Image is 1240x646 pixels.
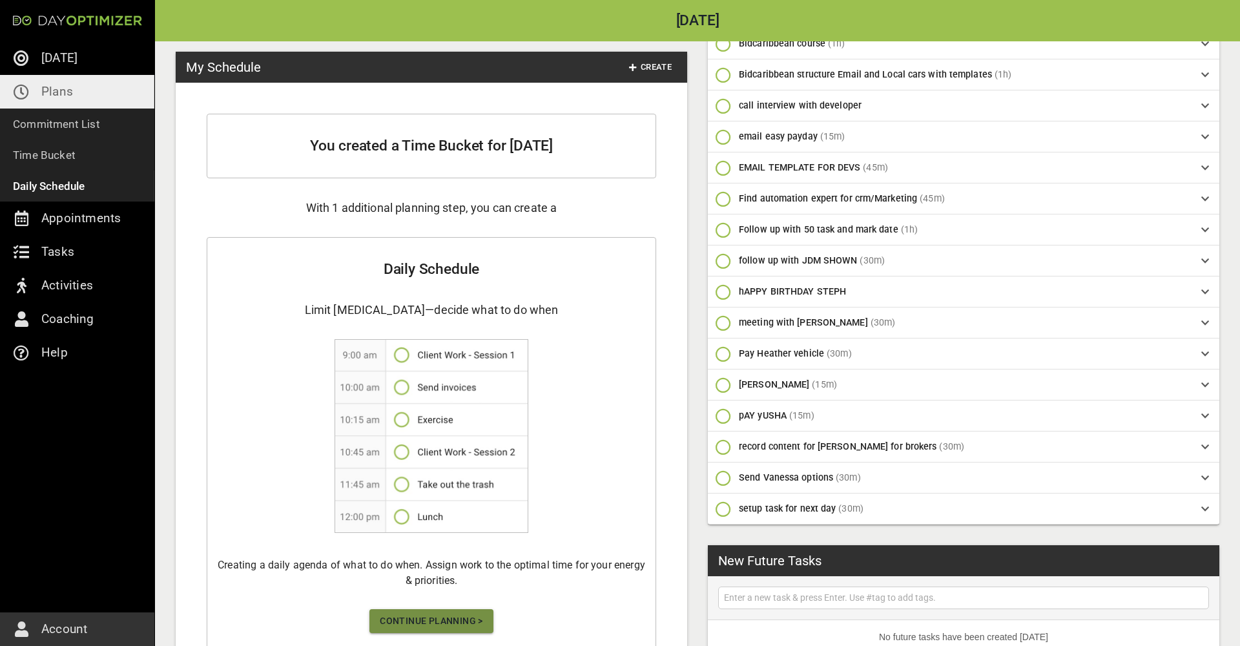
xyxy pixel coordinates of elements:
[629,60,672,75] span: Create
[218,557,645,589] h6: Creating a daily agenda of what to do when. Assign work to the optimal time for your energy & pri...
[708,276,1219,307] div: hAPPY BIRTHDAY STEPH
[860,255,885,266] span: (30m)
[41,48,77,68] p: [DATE]
[186,57,261,77] h3: My Schedule
[739,410,787,421] span: pAY yUSHA
[739,286,846,297] span: hAPPY BIRTHDAY STEPH
[708,245,1219,276] div: follow up with JDM SHOWN(30m)
[41,275,93,296] p: Activities
[41,619,87,640] p: Account
[739,38,825,48] span: Bidcaribbean course
[708,339,1219,370] div: Pay Heather vehicle(30m)
[13,146,76,164] p: Time Bucket
[920,193,945,203] span: (45m)
[708,214,1219,245] div: Follow up with 50 task and mark date(1h)
[838,503,863,514] span: (30m)
[41,81,73,102] p: Plans
[739,379,809,390] span: [PERSON_NAME]
[836,472,861,483] span: (30m)
[718,551,821,570] h3: New Future Tasks
[739,69,992,79] span: Bidcaribbean structure Email and Local cars with templates
[369,609,493,633] button: Continue Planning >
[155,14,1240,28] h2: [DATE]
[708,401,1219,432] div: pAY yUSHA(15m)
[207,199,656,216] h4: With 1 additional planning step, you can create a
[13,177,85,195] p: Daily Schedule
[708,432,1219,463] div: record content for [PERSON_NAME] for brokers(30m)
[708,59,1219,90] div: Bidcaribbean structure Email and Local cars with templates(1h)
[739,162,860,172] span: EMAIL TEMPLATE FOR DEVS
[827,348,852,359] span: (30m)
[41,309,94,329] p: Coaching
[739,348,824,359] span: Pay Heather vehicle
[218,301,645,318] h4: Limit [MEDICAL_DATA]—decide what to do when
[739,472,833,483] span: Send Vanessa options
[871,317,896,328] span: (30m)
[228,135,635,157] h2: You created a Time Bucket for [DATE]
[13,115,100,133] p: Commitment List
[995,69,1012,79] span: (1h)
[812,379,837,390] span: (15m)
[708,152,1219,183] div: EMAIL TEMPLATE FOR DEVS(45m)
[863,162,888,172] span: (45m)
[721,590,1206,606] input: Enter a new task & press Enter. Use #tag to add tags.
[41,208,121,229] p: Appointments
[708,183,1219,214] div: Find automation expert for crm/Marketing(45m)
[739,503,836,514] span: setup task for next day
[828,38,845,48] span: (1h)
[789,410,814,421] span: (15m)
[739,131,818,141] span: email easy payday
[739,317,868,328] span: meeting with [PERSON_NAME]
[708,307,1219,339] div: meeting with [PERSON_NAME](30m)
[739,224,898,234] span: Follow up with 50 task and mark date
[41,342,68,363] p: Help
[624,57,677,78] button: Create
[739,100,862,110] span: call interview with developer
[708,121,1219,152] div: email easy payday(15m)
[739,441,936,452] span: record content for [PERSON_NAME] for brokers
[739,193,917,203] span: Find automation expert for crm/Marketing
[708,463,1219,494] div: Send Vanessa options(30m)
[380,613,483,629] span: Continue Planning >
[939,441,964,452] span: (30m)
[708,494,1219,525] div: setup task for next day(30m)
[820,131,845,141] span: (15m)
[708,370,1219,401] div: [PERSON_NAME](15m)
[901,224,918,234] span: (1h)
[41,242,74,262] p: Tasks
[739,255,857,266] span: follow up with JDM SHOWN
[218,258,645,280] h2: Daily Schedule
[708,28,1219,59] div: Bidcaribbean course(1h)
[13,16,142,26] img: Day Optimizer
[708,90,1219,121] div: call interview with developer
